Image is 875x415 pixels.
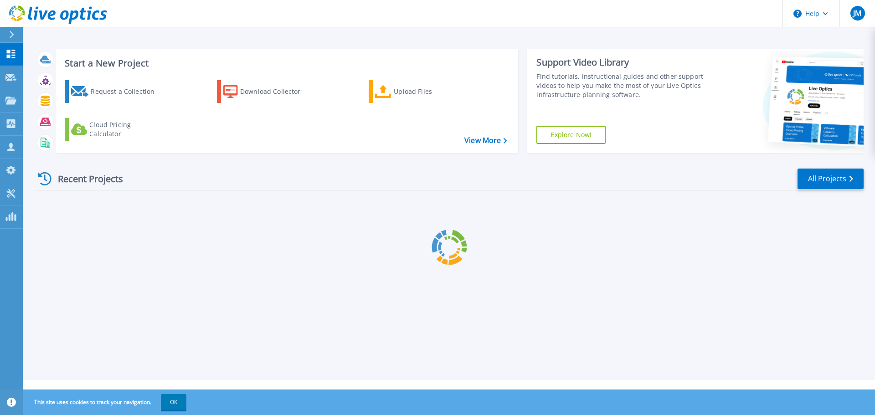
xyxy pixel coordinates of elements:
[853,10,861,17] span: JM
[536,56,708,68] div: Support Video Library
[161,394,186,410] button: OK
[536,126,606,144] a: Explore Now!
[89,120,162,138] div: Cloud Pricing Calculator
[65,80,166,103] a: Request a Collection
[536,72,708,99] div: Find tutorials, instructional guides and other support videos to help you make the most of your L...
[65,58,507,68] h3: Start a New Project
[369,80,470,103] a: Upload Files
[91,82,164,101] div: Request a Collection
[35,168,135,190] div: Recent Projects
[464,136,507,145] a: View More
[217,80,319,103] a: Download Collector
[65,118,166,141] a: Cloud Pricing Calculator
[394,82,467,101] div: Upload Files
[798,169,864,189] a: All Projects
[240,82,313,101] div: Download Collector
[25,394,186,410] span: This site uses cookies to track your navigation.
